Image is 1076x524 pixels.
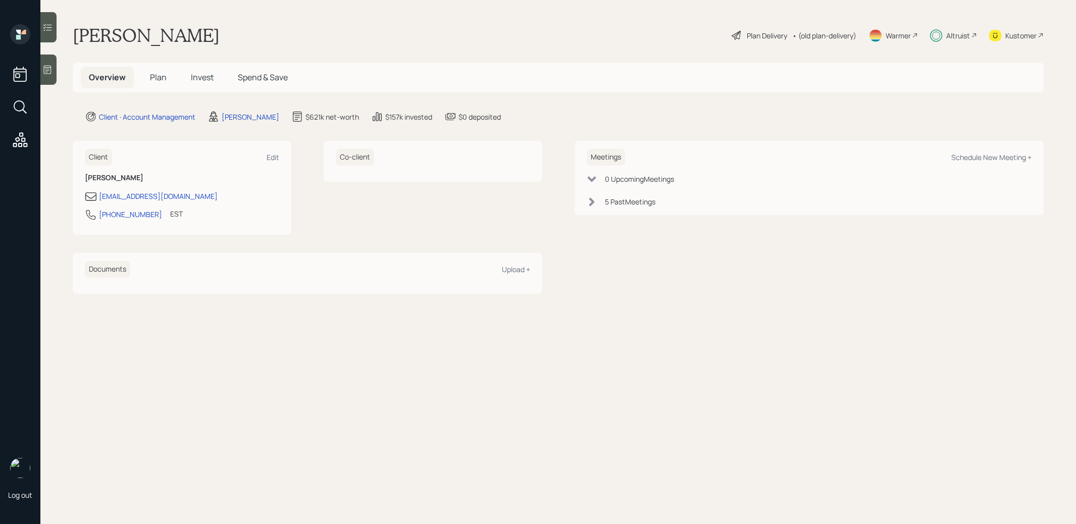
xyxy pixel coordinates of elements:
[792,30,856,41] div: • (old plan-delivery)
[8,490,32,500] div: Log out
[89,72,126,83] span: Overview
[191,72,214,83] span: Invest
[502,265,530,274] div: Upload +
[267,152,279,162] div: Edit
[305,112,359,122] div: $621k net-worth
[170,208,183,219] div: EST
[85,149,112,166] h6: Client
[99,209,162,220] div: [PHONE_NUMBER]
[385,112,432,122] div: $157k invested
[886,30,911,41] div: Warmer
[336,149,374,166] h6: Co-client
[85,174,279,182] h6: [PERSON_NAME]
[99,112,195,122] div: Client · Account Management
[747,30,787,41] div: Plan Delivery
[85,261,130,278] h6: Documents
[951,152,1032,162] div: Schedule New Meeting +
[458,112,501,122] div: $0 deposited
[73,24,220,46] h1: [PERSON_NAME]
[10,458,30,478] img: treva-nostdahl-headshot.png
[99,191,218,201] div: [EMAIL_ADDRESS][DOMAIN_NAME]
[946,30,970,41] div: Altruist
[222,112,279,122] div: [PERSON_NAME]
[587,149,625,166] h6: Meetings
[605,196,655,207] div: 5 Past Meeting s
[605,174,674,184] div: 0 Upcoming Meeting s
[150,72,167,83] span: Plan
[238,72,288,83] span: Spend & Save
[1005,30,1037,41] div: Kustomer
